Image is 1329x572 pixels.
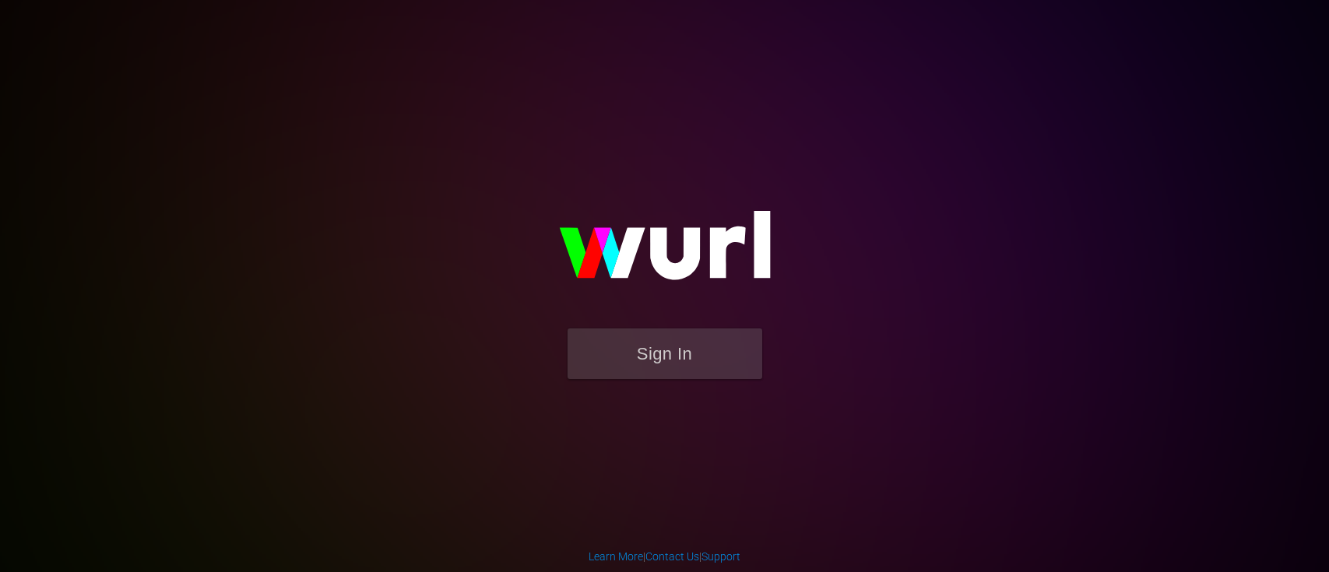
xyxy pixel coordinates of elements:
a: Support [701,550,740,563]
button: Sign In [568,328,762,379]
a: Contact Us [645,550,699,563]
div: | | [589,549,740,564]
img: wurl-logo-on-black-223613ac3d8ba8fe6dc639794a292ebdb59501304c7dfd60c99c58986ef67473.svg [509,177,821,328]
a: Learn More [589,550,643,563]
